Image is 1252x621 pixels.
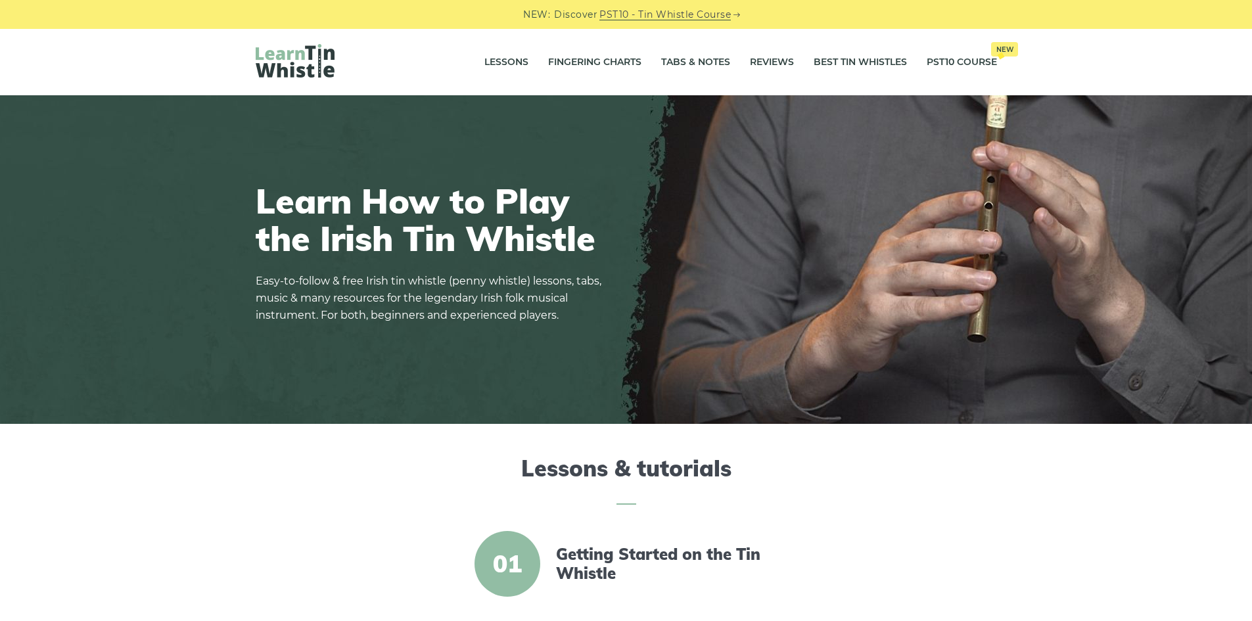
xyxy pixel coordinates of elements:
[991,42,1018,57] span: New
[548,46,641,79] a: Fingering Charts
[750,46,794,79] a: Reviews
[256,455,997,505] h2: Lessons & tutorials
[484,46,528,79] a: Lessons
[256,182,611,257] h1: Learn How to Play the Irish Tin Whistle
[475,531,540,597] span: 01
[927,46,997,79] a: PST10 CourseNew
[256,44,335,78] img: LearnTinWhistle.com
[256,273,611,324] p: Easy-to-follow & free Irish tin whistle (penny whistle) lessons, tabs, music & many resources for...
[814,46,907,79] a: Best Tin Whistles
[661,46,730,79] a: Tabs & Notes
[556,545,782,583] a: Getting Started on the Tin Whistle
